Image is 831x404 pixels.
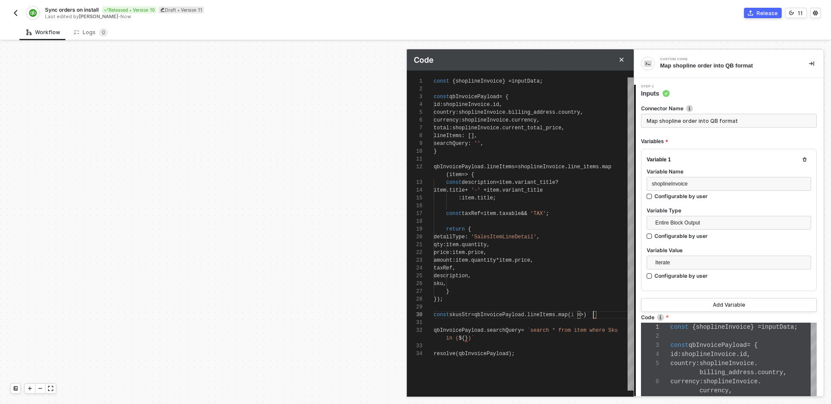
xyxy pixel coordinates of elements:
div: 30 [407,311,422,319]
span: description [434,273,468,279]
span: ; [794,324,798,330]
span: billing_address [509,109,555,115]
span: qbInvoicePayload [459,351,509,357]
div: Released • Version 10 [102,6,157,13]
span: ( [446,172,449,178]
span: ; [493,195,496,201]
div: Logs [74,28,108,37]
span: current_total_price [502,125,561,131]
span: price [515,257,530,263]
div: Configurable by user [654,232,708,240]
span: quantity [471,257,496,263]
span: Inputs [641,89,670,98]
span: currency [512,117,537,123]
span: price [468,250,483,256]
span: = [499,94,502,100]
span: , [747,351,750,358]
span: currency [434,117,459,123]
div: Configurable by user [654,192,708,200]
textarea: Editor content;Press Alt+F1 for Accessibility Options. [670,323,671,332]
span: }); [434,296,443,302]
span: { [468,226,471,232]
span: : [459,117,462,123]
span: icon-versioning [789,10,794,16]
span: : [449,250,452,256]
sup: 0 [99,28,108,37]
span: = [515,164,518,170]
span: , [561,125,564,131]
div: 9 [407,140,422,147]
div: 31 [407,319,422,327]
span: . [754,369,757,376]
div: Configurable by user [654,272,708,279]
span: : [678,351,681,358]
span: const [446,211,462,217]
div: 27 [407,288,422,295]
div: 14 [407,186,422,194]
div: 6 [641,377,659,386]
span: item [499,257,512,263]
span: { [471,172,474,178]
div: 11 [798,10,803,17]
span: qbInvoicePayload [689,342,747,349]
span: . [555,109,558,115]
div: 6 [407,116,422,124]
button: back [10,8,21,18]
span: . [506,109,509,115]
span: } [750,324,754,330]
span: qbInvoicePayload [434,327,483,333]
span: Code [414,55,434,64]
span: billing_address [699,369,754,376]
span: resolve [434,351,455,357]
span: , [499,102,502,108]
span: item [483,211,496,217]
span: shoplineInvoice [696,324,750,330]
span: inputData [761,324,794,330]
span: icon-settings [813,10,818,16]
span: : [455,109,458,115]
span: in ( [446,335,459,341]
span: country [558,109,580,115]
img: icon-info [657,314,664,321]
span: , [468,273,471,279]
span: icon-play [27,386,32,391]
div: 2 [641,332,659,341]
span: id [670,351,678,358]
div: 1 [407,77,422,85]
span: , [480,141,483,147]
span: shoplineInvoice [462,117,509,123]
span: . [599,164,602,170]
div: 23 [407,257,422,264]
div: 33 [407,342,422,350]
div: 18 [407,218,422,225]
div: 11 [407,155,422,163]
div: 22 [407,249,422,257]
span: description [462,180,496,186]
span: { [754,342,757,349]
div: Workflow [26,29,60,36]
div: 3 [407,93,422,101]
div: 16 [407,202,422,210]
span: qty [434,242,443,248]
span: line_items [568,164,599,170]
div: Release [757,10,778,17]
span: . [509,117,512,123]
span: { [452,78,455,84]
span: . [736,351,739,358]
span: icon-commerce [748,10,753,16]
span: item [462,195,474,201]
span: detailType [434,234,465,240]
span: shoplineInvoice [703,378,758,385]
span: , [728,387,732,394]
span: icon-collapse-right [809,61,814,66]
span: , [537,234,540,240]
span: . [468,257,471,263]
div: 24 [407,264,422,272]
span: : [443,242,446,248]
span: quantity [462,242,487,248]
span: shoplineInvoice [452,125,499,131]
div: Draft • Version 11 [158,6,204,13]
span: = [496,180,499,186]
span: title [449,187,465,193]
span: = [747,342,750,349]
